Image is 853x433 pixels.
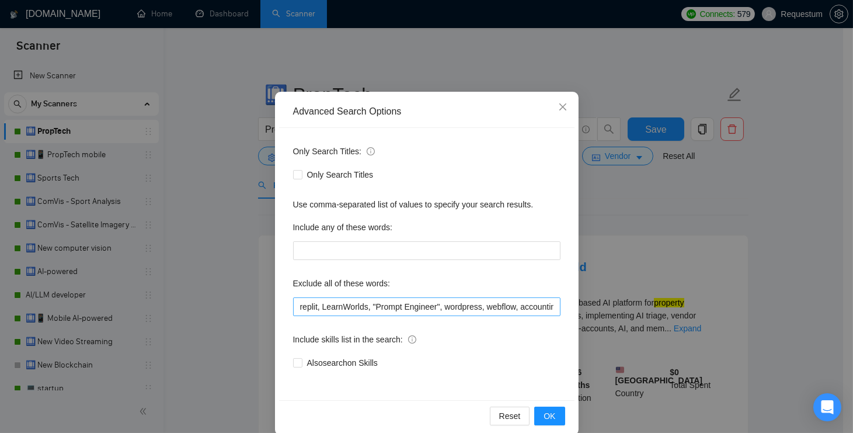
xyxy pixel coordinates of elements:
[293,145,375,158] span: Only Search Titles:
[293,333,416,346] span: Include skills list in the search:
[499,410,521,422] span: Reset
[367,147,375,155] span: info-circle
[293,274,391,293] label: Exclude all of these words:
[534,407,565,425] button: OK
[302,356,382,369] span: Also search on Skills
[544,410,555,422] span: OK
[813,393,841,421] div: Open Intercom Messenger
[408,335,416,344] span: info-circle
[302,168,378,181] span: Only Search Titles
[490,407,530,425] button: Reset
[547,92,579,123] button: Close
[293,218,392,237] label: Include any of these words:
[558,102,567,112] span: close
[293,198,560,211] div: Use comma-separated list of values to specify your search results.
[293,105,560,118] div: Advanced Search Options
